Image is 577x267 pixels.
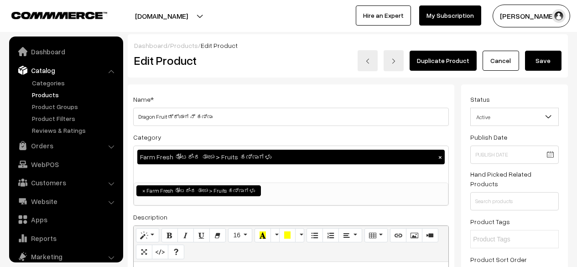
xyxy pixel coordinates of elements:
a: Cancel [483,51,519,71]
button: Ordered list (CTRL+SHIFT+NUM8) [322,228,339,243]
button: Save [525,51,561,71]
li: Farm Fresh ತೋಟದಿಂದ ತಾಜಾ > Fruits ಹಣ್ಣುಗಳು [136,185,261,196]
a: Dashboard [134,42,167,49]
a: Categories [30,78,120,88]
button: [PERSON_NAME] [493,5,570,27]
h2: Edit Product [134,53,304,68]
a: Dashboard [11,43,120,60]
button: Table [364,228,388,243]
a: Duplicate Product [410,51,477,71]
button: Background Color [279,228,296,243]
span: 16 [233,231,240,239]
label: Description [133,212,167,222]
button: [DOMAIN_NAME] [103,5,220,27]
a: COMMMERCE [11,9,91,20]
a: Product Groups [30,102,120,111]
button: Link (CTRL+K) [390,228,406,243]
button: Code View [152,245,168,259]
button: Picture [406,228,422,243]
span: Active [470,108,559,126]
input: Name [133,108,449,126]
button: Recent Color [255,228,271,243]
a: Product Filters [30,114,120,123]
span: Active [471,109,558,125]
img: COMMMERCE [11,12,107,19]
button: Unordered list (CTRL+SHIFT+NUM7) [307,228,323,243]
div: Farm Fresh ತೋಟದಿಂದ ತಾಜಾ > Fruits ಹಣ್ಣುಗಳು [137,150,445,164]
a: Reviews & Ratings [30,126,120,135]
button: Paragraph [338,228,362,243]
label: Publish Date [470,132,507,142]
button: Help [168,245,184,259]
button: More Color [270,228,280,243]
a: Orders [11,137,120,154]
label: Hand Picked Related Products [470,169,559,188]
label: Category [133,132,161,142]
a: Apps [11,211,120,228]
a: Marketing [11,248,120,265]
a: Catalog [11,62,120,79]
button: Font Size [228,228,252,243]
a: Hire an Expert [356,5,411,26]
span: Edit Product [201,42,238,49]
label: Name [133,94,154,104]
input: Publish Date [470,146,559,164]
button: Full Screen [136,245,152,259]
a: Customers [11,174,120,191]
button: Underline (CTRL+U) [193,228,210,243]
label: Product Tags [470,217,510,226]
a: Products [170,42,198,49]
button: Video [422,228,438,243]
a: Reports [11,230,120,246]
input: Search products [470,192,559,210]
a: Website [11,193,120,209]
button: Style [136,228,159,243]
button: Remove Font Style (CTRL+\) [209,228,226,243]
label: Status [470,94,490,104]
span: × [142,187,146,195]
a: Products [30,90,120,99]
img: user [552,9,566,23]
a: WebPOS [11,156,120,173]
input: Product Tags [473,235,553,244]
button: Italic (CTRL+I) [177,228,194,243]
button: × [436,153,444,161]
a: My Subscription [419,5,481,26]
img: right-arrow.png [391,58,396,64]
label: Product Sort Order [470,255,527,264]
img: left-arrow.png [365,58,370,64]
button: More Color [295,228,304,243]
button: Bold (CTRL+B) [161,228,178,243]
div: / / [134,41,561,50]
